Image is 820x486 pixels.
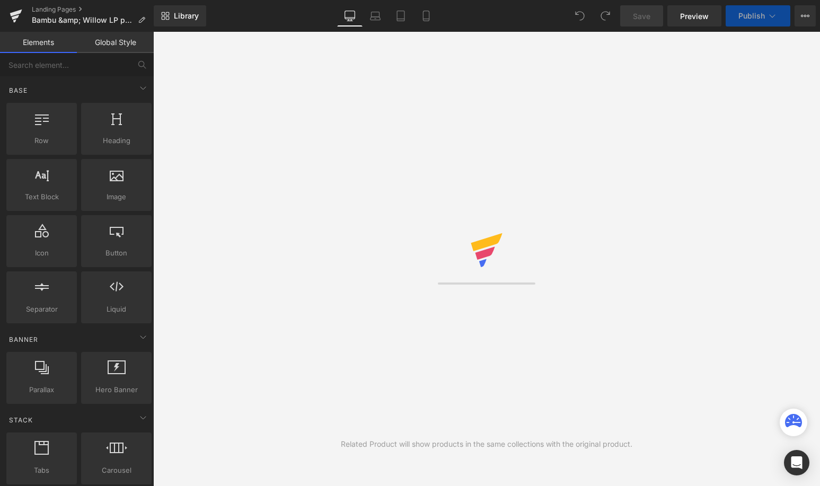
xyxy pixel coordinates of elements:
span: Row [10,135,74,146]
span: Button [84,248,148,259]
a: Tablet [388,5,413,26]
span: Separator [10,304,74,315]
div: Open Intercom Messenger [784,450,809,475]
div: Related Product will show products in the same collections with the original product. [341,438,632,450]
a: Landing Pages [32,5,154,14]
span: Library [174,11,199,21]
a: Global Style [77,32,154,53]
span: Publish [738,12,765,20]
span: Bambu &amp; Willow LP pre-quiz page REBRAND [32,16,134,24]
a: Preview [667,5,721,26]
span: Heading [84,135,148,146]
a: Desktop [337,5,363,26]
a: Mobile [413,5,439,26]
button: Undo [569,5,590,26]
span: Carousel [84,465,148,476]
span: Save [633,11,650,22]
a: New Library [154,5,206,26]
button: More [795,5,816,26]
a: Laptop [363,5,388,26]
span: Icon [10,248,74,259]
span: Liquid [84,304,148,315]
span: Parallax [10,384,74,395]
span: Base [8,85,29,95]
span: Text Block [10,191,74,202]
span: Hero Banner [84,384,148,395]
button: Redo [595,5,616,26]
span: Stack [8,415,34,425]
span: Tabs [10,465,74,476]
span: Image [84,191,148,202]
button: Publish [726,5,790,26]
span: Banner [8,334,39,344]
span: Preview [680,11,709,22]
